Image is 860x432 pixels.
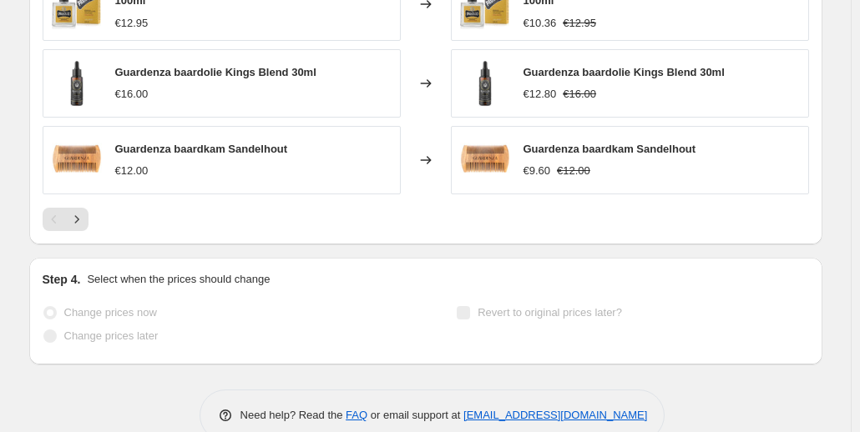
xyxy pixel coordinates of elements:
div: €12.95 [114,15,148,32]
nav: Pagination [43,208,89,231]
span: Guardenza baardolie Kings Blend 30ml [115,66,316,78]
span: Revert to original prices later? [478,306,622,319]
a: FAQ [346,409,367,421]
div: €9.60 [524,163,551,179]
span: Guardenza baardkam Sandelhout [524,143,696,155]
div: €16.00 [115,86,149,103]
div: €12.80 [524,86,557,103]
img: guardenza-baardolie-kings-blend-30ml-289205_80x.png [52,58,102,108]
strike: €12.00 [557,163,590,179]
strike: €12.95 [563,15,596,32]
div: €10.36 [523,15,556,32]
img: guardenza-baardolie-kings-blend-30ml-289205_80x.png [460,58,510,108]
span: Guardenza baardolie Kings Blend 30ml [524,66,725,78]
span: Need help? Read the [240,409,347,421]
div: €12.00 [115,163,149,179]
img: guardenza-baardkam-sandelhout-519096_80x.jpg [460,135,510,185]
span: Change prices now [64,306,157,319]
h2: Step 4. [43,271,81,288]
p: Select when the prices should change [87,271,270,288]
span: Change prices later [64,329,159,342]
span: Guardenza baardkam Sandelhout [115,143,288,155]
strike: €16.00 [563,86,596,103]
button: Next [65,208,89,231]
a: [EMAIL_ADDRESS][DOMAIN_NAME] [463,409,647,421]
span: or email support at [367,409,463,421]
img: guardenza-baardkam-sandelhout-519096_80x.jpg [52,135,102,185]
